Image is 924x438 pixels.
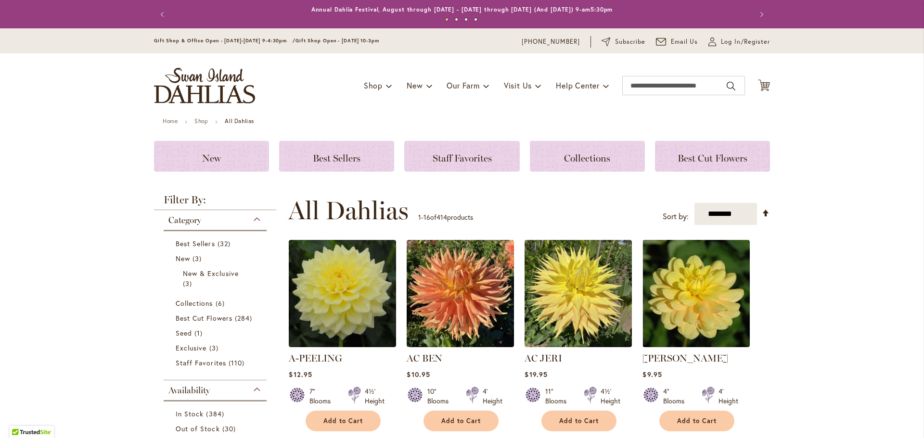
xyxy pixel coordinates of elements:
[323,417,363,425] span: Add to Cart
[407,370,430,379] span: $10.95
[423,411,499,431] button: Add to Cart
[474,18,477,21] button: 4 of 4
[678,152,747,164] span: Best Cut Flowers
[295,38,379,44] span: Gift Shop Open - [DATE] 10-3pm
[663,208,689,225] label: Sort by:
[656,37,698,47] a: Email Us
[163,117,178,125] a: Home
[289,240,396,347] img: A-Peeling
[483,387,502,406] div: 4' Height
[455,18,458,21] button: 2 of 4
[154,38,295,44] span: Gift Shop & Office Open - [DATE]-[DATE] 9-4:30pm /
[677,417,717,425] span: Add to Cart
[289,340,396,349] a: A-Peeling
[176,358,226,367] span: Staff Favorites
[192,253,204,263] span: 3
[721,37,770,47] span: Log In/Register
[364,80,383,90] span: Shop
[218,238,233,249] span: 32
[229,358,247,368] span: 110
[209,343,221,353] span: 3
[671,37,698,47] span: Email Us
[235,313,255,323] span: 284
[447,80,479,90] span: Our Farm
[441,417,481,425] span: Add to Cart
[642,370,662,379] span: $9.95
[154,141,269,172] a: New
[522,37,580,47] a: [PHONE_NUMBER]
[642,352,728,364] a: [PERSON_NAME]
[427,387,454,406] div: 10" Blooms
[176,328,257,338] a: Seed
[311,6,613,13] a: Annual Dahlia Festival, August through [DATE] - [DATE] through [DATE] (And [DATE]) 9-am5:30pm
[176,409,257,419] a: In Stock 384
[445,18,449,21] button: 1 of 4
[436,213,447,222] span: 414
[407,240,514,347] img: AC BEN
[154,68,255,103] a: store logo
[556,80,600,90] span: Help Center
[407,352,442,364] a: AC BEN
[751,5,770,24] button: Next
[176,328,192,338] span: Seed
[176,254,190,263] span: New
[655,141,770,172] a: Best Cut Flowers
[183,268,250,288] a: New &amp; Exclusive
[525,340,632,349] a: AC Jeri
[708,37,770,47] a: Log In/Register
[642,340,750,349] a: AHOY MATEY
[504,80,532,90] span: Visit Us
[289,352,342,364] a: A-PEELING
[288,196,409,225] span: All Dahlias
[525,370,547,379] span: $19.95
[194,328,205,338] span: 1
[306,411,381,431] button: Add to Cart
[418,213,421,222] span: 1
[279,141,394,172] a: Best Sellers
[719,387,738,406] div: 4' Height
[176,298,257,308] a: Collections
[407,80,423,90] span: New
[545,387,572,406] div: 11" Blooms
[176,424,257,434] a: Out of Stock 30
[659,411,734,431] button: Add to Cart
[642,240,750,347] img: AHOY MATEY
[225,117,254,125] strong: All Dahlias
[183,269,239,278] span: New & Exclusive
[541,411,616,431] button: Add to Cart
[602,37,645,47] a: Subscribe
[176,424,220,433] span: Out of Stock
[525,240,632,347] img: AC Jeri
[168,385,210,396] span: Availability
[176,238,257,249] a: Best Sellers
[176,358,257,368] a: Staff Favorites
[176,313,257,323] a: Best Cut Flowers
[176,409,204,418] span: In Stock
[525,352,562,364] a: AC JERI
[313,152,360,164] span: Best Sellers
[206,409,226,419] span: 384
[183,278,194,288] span: 3
[176,239,215,248] span: Best Sellers
[176,253,257,263] a: New
[407,340,514,349] a: AC BEN
[309,387,336,406] div: 7" Blooms
[464,18,468,21] button: 3 of 4
[530,141,645,172] a: Collections
[176,343,257,353] a: Exclusive
[601,387,620,406] div: 4½' Height
[663,387,690,406] div: 4" Blooms
[365,387,385,406] div: 4½' Height
[423,213,430,222] span: 16
[433,152,492,164] span: Staff Favorites
[564,152,610,164] span: Collections
[154,5,173,24] button: Previous
[176,299,213,308] span: Collections
[615,37,645,47] span: Subscribe
[202,152,221,164] span: New
[176,313,232,323] span: Best Cut Flowers
[176,343,206,352] span: Exclusive
[559,417,599,425] span: Add to Cart
[404,141,519,172] a: Staff Favorites
[154,195,276,210] strong: Filter By:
